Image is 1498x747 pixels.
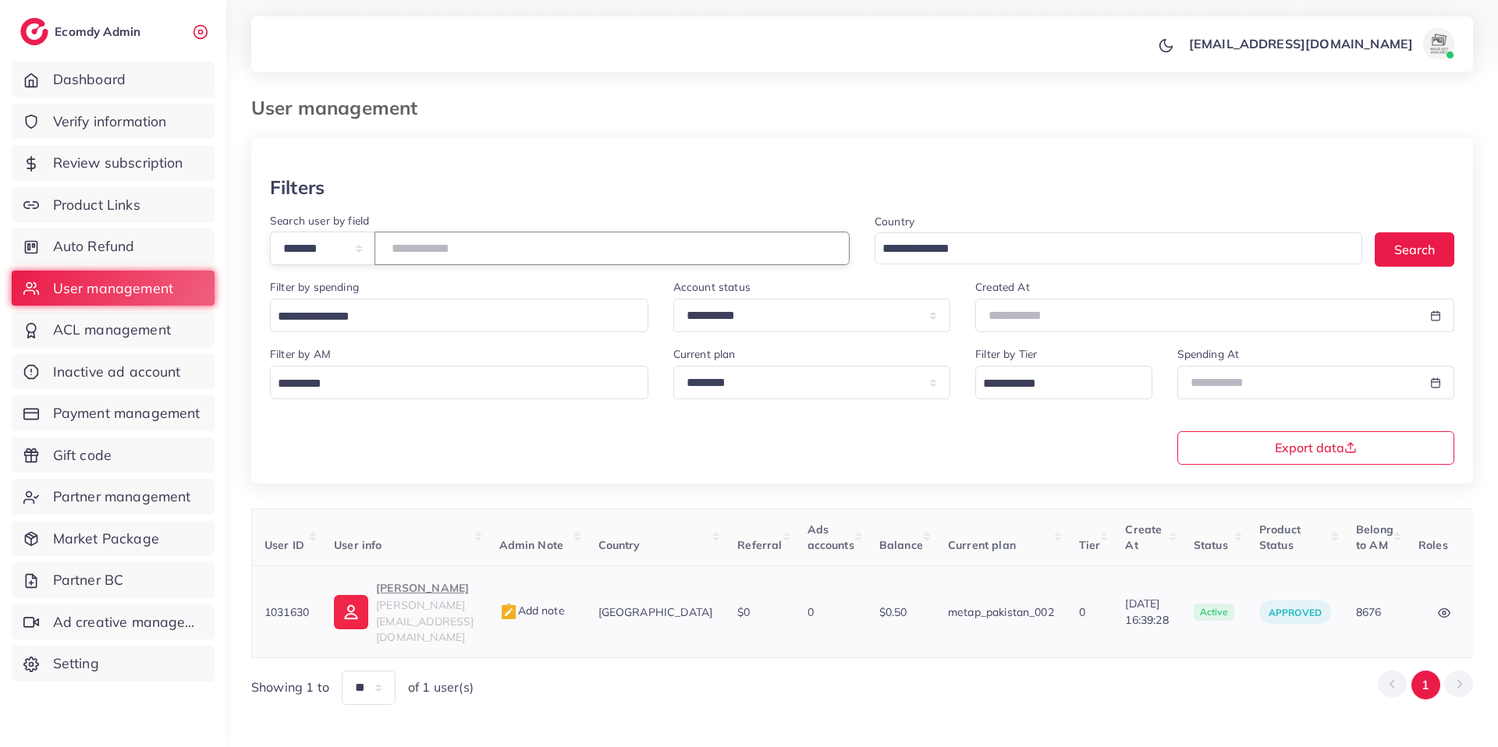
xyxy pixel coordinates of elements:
span: 1031630 [264,605,309,619]
span: of 1 user(s) [408,678,474,696]
a: User management [12,271,215,306]
div: Search for option [875,232,1362,264]
label: Account status [673,279,751,295]
button: Go to page 1 [1411,671,1440,699]
label: Search user by field [270,213,369,228]
span: [DATE] 16:39:28 [1125,596,1168,628]
span: Auto Refund [53,236,135,257]
span: Product Links [53,195,140,215]
span: Create At [1125,522,1162,552]
a: Ad creative management [12,604,215,640]
h3: Filters [270,176,325,199]
span: [PERSON_NAME][EMAIL_ADDRESS][DOMAIN_NAME] [376,598,474,644]
a: Market Package [12,521,215,557]
label: Spending At [1177,346,1240,362]
span: 8676 [1356,605,1382,619]
a: Dashboard [12,62,215,97]
span: Dashboard [53,69,126,90]
input: Search for option [272,372,628,396]
span: 0 [1079,605,1085,619]
span: Tier [1079,538,1101,552]
span: Market Package [53,529,159,549]
ul: Pagination [1378,671,1473,699]
span: [GEOGRAPHIC_DATA] [598,605,713,619]
span: Product Status [1259,522,1301,552]
span: Admin Note [499,538,564,552]
img: ic-user-info.36bf1079.svg [334,595,368,629]
a: Verify information [12,104,215,140]
span: 0 [808,605,814,619]
label: Current plan [673,346,736,362]
span: ACL management [53,320,171,340]
input: Search for option [877,237,1342,261]
button: Search [1375,232,1454,266]
span: approved [1269,607,1322,618]
button: Export data [1177,431,1455,465]
a: [PERSON_NAME][PERSON_NAME][EMAIL_ADDRESS][DOMAIN_NAME] [334,579,474,645]
a: Auto Refund [12,228,215,264]
span: Ads accounts [808,522,854,552]
a: Product Links [12,187,215,223]
img: logo [20,18,48,45]
span: Inactive ad account [53,362,181,382]
a: Setting [12,646,215,682]
span: Status [1194,538,1228,552]
span: Gift code [53,445,112,466]
span: Verify information [53,112,167,132]
span: Ad creative management [53,612,203,632]
span: Roles [1418,538,1448,552]
label: Filter by AM [270,346,331,362]
span: $0.50 [879,605,907,619]
div: Search for option [270,366,648,399]
label: Filter by spending [270,279,359,295]
span: Country [598,538,641,552]
span: metap_pakistan_002 [948,605,1054,619]
a: logoEcomdy Admin [20,18,144,45]
p: [EMAIL_ADDRESS][DOMAIN_NAME] [1189,34,1413,53]
span: Referral [737,538,782,552]
label: Filter by Tier [975,346,1037,362]
input: Search for option [978,372,1131,396]
a: Partner management [12,479,215,515]
a: Inactive ad account [12,354,215,390]
label: Created At [975,279,1030,295]
span: Partner management [53,487,191,507]
span: active [1194,604,1234,621]
span: User ID [264,538,304,552]
span: Review subscription [53,153,183,173]
img: avatar [1423,28,1454,59]
span: User management [53,278,173,299]
a: ACL management [12,312,215,348]
span: Balance [879,538,923,552]
span: User info [334,538,382,552]
p: [PERSON_NAME] [376,579,474,597]
a: Gift code [12,437,215,473]
span: Setting [53,653,99,674]
span: Partner BC [53,570,124,590]
span: Current plan [948,538,1016,552]
span: $0 [737,605,750,619]
img: admin_note.cdd0b510.svg [499,603,518,621]
label: Country [875,214,914,229]
a: Payment management [12,395,215,431]
span: Showing 1 to [251,678,329,696]
span: Belong to AM [1356,522,1393,552]
span: Payment management [53,403,201,423]
a: [EMAIL_ADDRESS][DOMAIN_NAME]avatar [1180,28,1461,59]
h3: User management [251,97,430,119]
div: Search for option [975,366,1152,399]
span: Add note [499,604,565,618]
a: Partner BC [12,562,215,598]
h2: Ecomdy Admin [55,24,144,39]
input: Search for option [272,305,628,329]
div: Search for option [270,299,648,332]
a: Review subscription [12,145,215,181]
span: Export data [1275,441,1357,454]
